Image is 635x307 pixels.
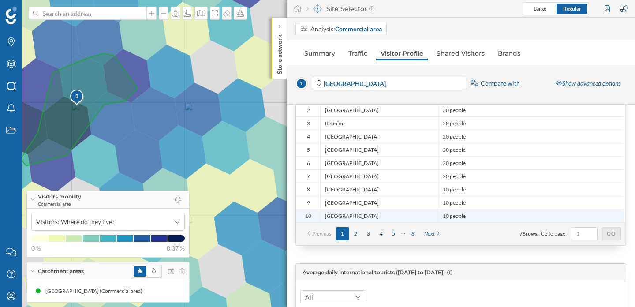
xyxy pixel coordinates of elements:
input: 1 [574,229,595,238]
div: [GEOGRAPHIC_DATA] [320,103,438,116]
div: 5 [296,143,320,156]
div: 6 [296,156,320,169]
span: 0.37 % [167,244,185,253]
span: . [537,230,538,237]
div: [GEOGRAPHIC_DATA] [320,169,438,183]
div: 10 [296,209,320,222]
span: Visitors mobility [38,193,81,201]
span: 20 people [443,120,466,127]
span: 76 [519,230,526,237]
div: [GEOGRAPHIC_DATA] [320,183,438,196]
div: [GEOGRAPHIC_DATA] [320,143,438,156]
img: pois-map-marker.svg [70,89,85,106]
div: 4 [296,130,320,143]
span: 1 [295,78,307,90]
span: 10 people [443,186,466,193]
span: 0 % [31,244,41,253]
div: 3 [296,116,320,130]
div: 8 [296,183,320,196]
span: Visitors: Where do they live? [36,217,115,226]
div: [GEOGRAPHIC_DATA] [320,209,438,222]
div: Show advanced options [550,76,626,91]
img: dashboards-manager.svg [313,4,322,13]
p: Store network [275,31,284,74]
span: Compare with [481,79,520,88]
img: Geoblink Logo [6,7,17,24]
strong: Commercial area [335,25,382,33]
div: [GEOGRAPHIC_DATA] [320,196,438,209]
span: 20 people [443,173,466,180]
span: 30 people [443,107,466,114]
span: 10 people [443,213,466,220]
a: Summary [300,46,340,60]
span: Average daily international tourists ([DATE] to [DATE]) [303,269,445,276]
div: Analysis: [310,24,382,34]
span: Large [534,5,546,12]
div: 9 [296,196,320,209]
a: Shared Visitors [432,46,489,60]
div: [GEOGRAPHIC_DATA] (Commercial area) [45,287,147,296]
span: Catchment areas [38,267,84,275]
span: Go to page: [541,230,567,238]
span: 20 people [443,146,466,153]
div: 1 [70,89,83,105]
div: 2 [296,103,320,116]
div: 7 [296,169,320,183]
a: Brands [493,46,525,60]
div: Site Selector [306,4,374,13]
a: Visitor Profile [376,46,428,60]
span: Support [19,6,50,14]
span: 20 people [443,160,466,167]
span: Regular [563,5,581,12]
span: 10 people [443,199,466,206]
div: 1 [70,92,84,101]
span: 20 people [443,133,466,140]
a: Traffic [344,46,372,60]
span: rows [526,230,537,237]
span: Commercial area [38,201,81,207]
div: [GEOGRAPHIC_DATA] [320,156,438,169]
div: [GEOGRAPHIC_DATA] [320,130,438,143]
span: All [305,292,313,302]
strong: [GEOGRAPHIC_DATA] [324,80,386,87]
div: Reunion [320,116,438,130]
